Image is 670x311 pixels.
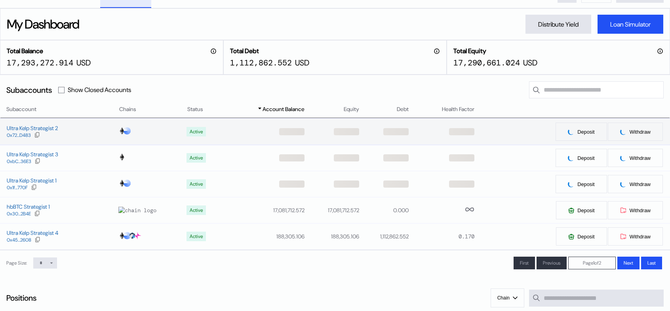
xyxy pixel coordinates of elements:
img: chain logo [129,232,136,239]
span: Account Balance [263,105,305,113]
span: Debt [397,105,409,113]
img: pending [567,154,575,162]
img: chain logo [124,127,131,134]
div: 0x72...D483 [7,132,31,138]
td: 1,112,862.552 [360,223,409,250]
span: Chains [119,105,136,113]
span: Deposit [577,234,594,240]
button: pendingDeposit [555,148,607,167]
button: pendingDeposit [555,175,607,194]
td: 188,305.106 [305,223,359,250]
button: Loan Simulator [598,15,663,34]
button: Withdraw [607,227,663,246]
button: Deposit [556,227,607,246]
img: pending [619,180,627,188]
img: chain logo [124,232,131,239]
button: pendingWithdraw [607,148,663,167]
img: pending [567,180,575,188]
span: Next [624,260,633,266]
span: Health Factor [442,105,474,113]
div: Page Size: [6,260,27,266]
button: Withdraw [607,201,663,220]
span: Deposit [577,129,594,135]
button: Previous [537,257,567,269]
div: My Dashboard [7,16,79,33]
h2: Total Equity [453,47,486,55]
button: Last [641,257,662,269]
div: 0xbC...36E3 [7,159,31,164]
td: 0.000 [360,197,409,223]
div: Active [190,234,203,239]
div: USD [76,58,91,68]
span: Status [187,105,203,113]
div: 17,290,661.024 [453,58,520,68]
span: Deposit [577,207,594,213]
span: Withdraw [630,129,651,135]
td: 188,305.106 [223,223,305,250]
button: Distribute Yield [525,15,591,34]
div: Loan Simulator [610,20,651,29]
button: pendingWithdraw [607,175,663,194]
h2: Total Debt [230,47,259,55]
span: Withdraw [630,234,651,240]
td: 17,081,712.572 [223,197,305,223]
div: Ultra Kelp Strategist 3 [7,151,58,158]
div: 1,112,862.552 [230,58,292,68]
span: Subaccount [6,105,36,113]
img: chain logo [134,232,141,239]
div: 17,293,272.914 [7,58,73,68]
button: Chain [491,288,524,307]
img: chain logo [118,127,126,134]
span: Withdraw [630,155,651,161]
div: hbBTC Strategist 1 [7,203,50,210]
button: Next [617,257,640,269]
div: Active [190,129,203,134]
button: First [514,257,535,269]
span: First [520,260,529,266]
img: chain logo [118,207,156,214]
div: 0x1f...770F [7,185,28,190]
img: chain logo [118,154,126,161]
label: Show Closed Accounts [68,86,131,94]
span: Chain [497,295,510,301]
span: Page 1 of 2 [583,260,601,266]
td: 0.170 [409,223,475,250]
div: Ultra Kelp Strategist 4 [7,229,58,236]
div: USD [295,58,309,68]
div: Active [190,155,203,161]
img: pending [619,128,627,136]
div: Subaccounts [6,85,52,95]
span: Previous [543,260,560,266]
img: pending [567,128,575,136]
td: 17,081,712.572 [305,197,359,223]
span: Deposit [577,181,594,187]
div: USD [523,58,537,68]
span: Withdraw [630,207,651,213]
img: chain logo [118,180,126,187]
button: Deposit [556,201,607,220]
img: chain logo [124,180,131,187]
div: 0x45...2608 [7,237,31,243]
span: Withdraw [630,181,651,187]
button: pendingDeposit [555,122,607,141]
h2: Total Balance [7,47,43,55]
div: Active [190,207,203,213]
span: Deposit [577,155,594,161]
button: pendingWithdraw [607,122,663,141]
img: pending [619,154,627,162]
div: Distribute Yield [538,20,579,29]
div: 0x30...2B4E [7,211,31,217]
span: Last [647,260,656,266]
div: Positions [6,293,36,303]
span: Equity [344,105,359,113]
div: Active [190,181,203,187]
div: Ultra Kelp Strategist 1 [7,177,57,184]
div: Ultra Kelp Strategist 2 [7,125,58,132]
img: chain logo [118,232,126,239]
